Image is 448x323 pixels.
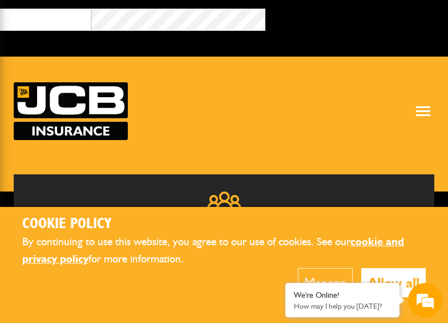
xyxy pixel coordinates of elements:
button: Allow all [361,268,426,297]
button: Manage [298,268,353,297]
a: JCB Insurance Services [14,82,128,140]
img: JCB Insurance Services logo [14,82,128,140]
button: Broker Login [265,9,439,26]
p: How may I help you today? [294,302,391,310]
p: By continuing to use this website, you agree to our use of cookies. See our for more information. [22,233,426,268]
div: We're Online! [294,290,391,300]
h2: Cookie Policy [22,216,426,233]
